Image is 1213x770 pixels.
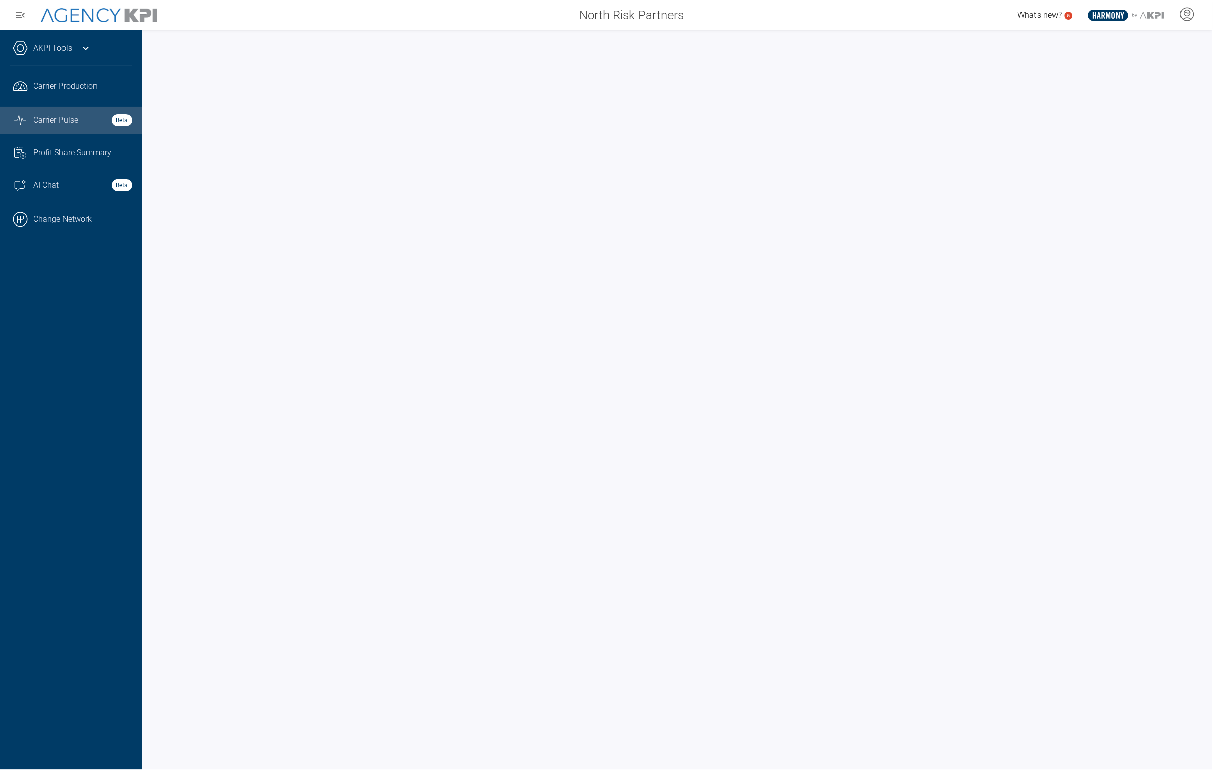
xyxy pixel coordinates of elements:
[1018,10,1062,20] span: What's new?
[33,42,72,54] a: AKPI Tools
[112,179,132,191] strong: Beta
[1065,12,1073,20] a: 5
[33,80,98,92] span: Carrier Production
[580,6,684,24] span: North Risk Partners
[112,114,132,126] strong: Beta
[41,8,157,23] img: AgencyKPI
[33,179,59,191] span: AI Chat
[33,147,111,159] span: Profit Share Summary
[33,114,78,126] span: Carrier Pulse
[1067,13,1070,18] text: 5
